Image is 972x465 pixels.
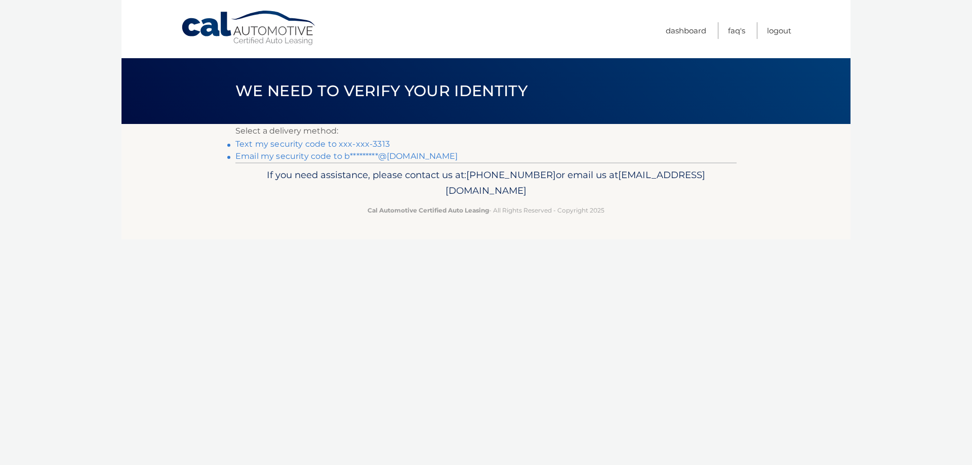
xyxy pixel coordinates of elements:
a: Email my security code to b*********@[DOMAIN_NAME] [235,151,458,161]
a: Dashboard [666,22,706,39]
strong: Cal Automotive Certified Auto Leasing [368,206,489,214]
a: Text my security code to xxx-xxx-3313 [235,139,390,149]
span: We need to verify your identity [235,81,528,100]
a: FAQ's [728,22,745,39]
a: Cal Automotive [181,10,317,46]
p: - All Rights Reserved - Copyright 2025 [242,205,730,216]
p: If you need assistance, please contact us at: or email us at [242,167,730,199]
a: Logout [767,22,791,39]
p: Select a delivery method: [235,124,737,138]
span: [PHONE_NUMBER] [466,169,556,181]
